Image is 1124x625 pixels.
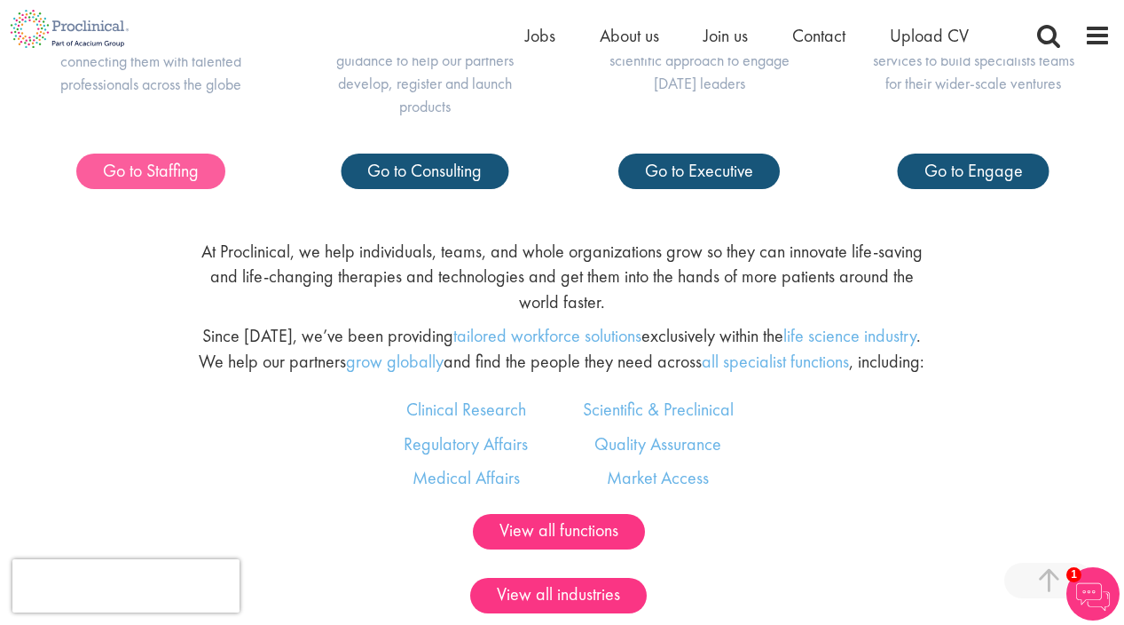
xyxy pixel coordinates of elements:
span: Go to Engage [924,159,1023,182]
a: Regulatory Affairs [404,432,528,455]
a: all specialist functions [702,350,849,373]
p: At Proclinical, we help individuals, teams, and whole organizations grow so they can innovate lif... [192,239,932,315]
img: Chatbot [1066,567,1120,621]
iframe: reCAPTCHA [12,559,240,613]
a: Medical Affairs [413,466,520,489]
a: Scientific & Preclinical [583,398,734,421]
a: Join us [703,24,748,47]
span: Go to Consulting [367,159,482,182]
span: Go to Staffing [103,159,199,182]
a: Go to Consulting [341,154,508,189]
a: tailored workforce solutions [453,324,641,347]
a: grow globally [346,350,444,373]
p: Since [DATE], we’ve been providing exclusively within the . We help our partners and find the peo... [192,323,932,374]
span: Go to Executive [645,159,753,182]
a: View all functions [473,514,645,550]
a: life science industry [783,324,916,347]
a: Quality Assurance [594,432,721,455]
a: Clinical Research [406,398,526,421]
a: Go to Staffing [76,154,225,189]
span: 1 [1066,567,1081,582]
a: Go to Executive [618,154,780,189]
a: View all industries [470,578,647,613]
a: Contact [792,24,845,47]
a: About us [600,24,659,47]
p: Providing end-to-end strategic, operational and commercial guidance to help our partners develop,... [323,4,526,118]
a: Jobs [525,24,555,47]
a: Market Access [607,466,709,489]
a: Go to Engage [898,154,1049,189]
a: Upload CV [890,24,969,47]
